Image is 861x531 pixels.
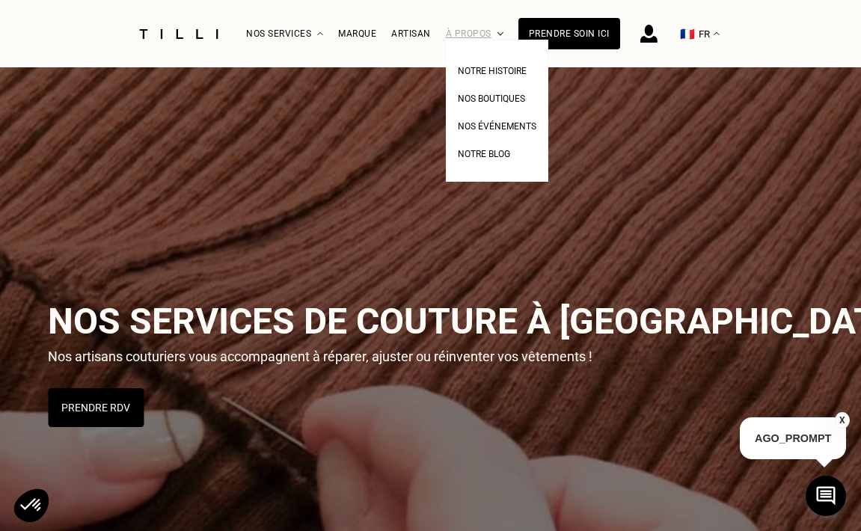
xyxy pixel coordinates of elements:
div: À propos [446,1,503,67]
button: X [835,412,850,429]
a: Notre blog [458,144,510,160]
div: Nos services [246,1,323,67]
button: 🇫🇷 FR [672,1,727,67]
span: Notre histoire [458,66,527,76]
button: Prendre RDV [48,388,144,427]
p: Nos artisans couturiers vous accompagnent à réparer, ajuster ou réinventer vos vêtements ! [48,349,602,364]
span: 🇫🇷 [680,27,695,41]
a: Artisan [391,28,431,39]
p: AGO_PROMPT [740,417,846,459]
span: Nos événements [458,121,536,132]
img: icône connexion [640,25,658,43]
a: Marque [338,28,376,39]
img: Menu déroulant à propos [497,32,503,36]
a: Nos boutiques [458,89,525,105]
span: Nos boutiques [458,93,525,104]
img: Logo du service de couturière Tilli [134,29,224,39]
img: menu déroulant [714,32,720,36]
span: Notre blog [458,149,510,159]
a: Nos événements [458,117,536,132]
img: Menu déroulant [317,32,323,36]
a: Prendre soin ici [518,18,620,49]
a: Notre histoire [458,61,527,77]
